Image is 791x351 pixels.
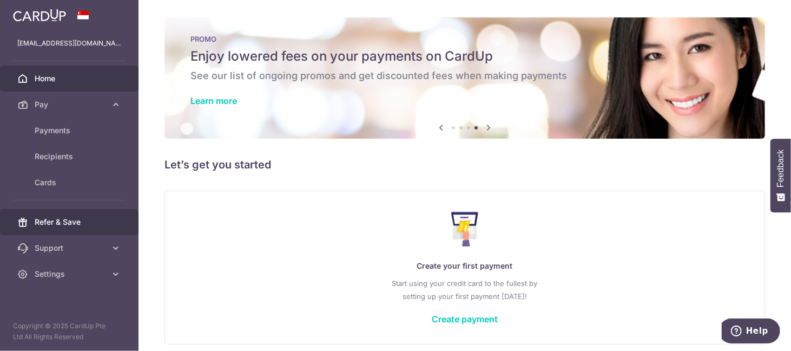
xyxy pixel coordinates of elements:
span: Pay [35,99,106,110]
span: Support [35,243,106,253]
p: PROMO [190,35,739,43]
a: Learn more [190,95,237,106]
span: Feedback [776,149,786,187]
a: Create payment [432,314,498,324]
img: Make Payment [451,212,479,246]
button: Feedback - Show survey [770,139,791,212]
p: [EMAIL_ADDRESS][DOMAIN_NAME] [17,38,121,49]
iframe: Opens a widget where you can find more information [722,318,780,346]
h6: See our list of ongoing promos and get discounted fees when making payments [190,69,739,82]
span: Settings [35,269,106,279]
h5: Let’s get you started [164,156,765,173]
span: Payments [35,125,106,136]
p: Start using your credit card to the fullest by setting up your first payment [DATE]! [187,277,743,303]
span: Cards [35,177,106,188]
span: Home [35,73,106,84]
h5: Enjoy lowered fees on your payments on CardUp [190,48,739,65]
p: Create your first payment [187,259,743,272]
img: CardUp [13,9,66,22]
span: Recipients [35,151,106,162]
img: Latest Promos banner [164,17,765,139]
span: Refer & Save [35,217,106,227]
